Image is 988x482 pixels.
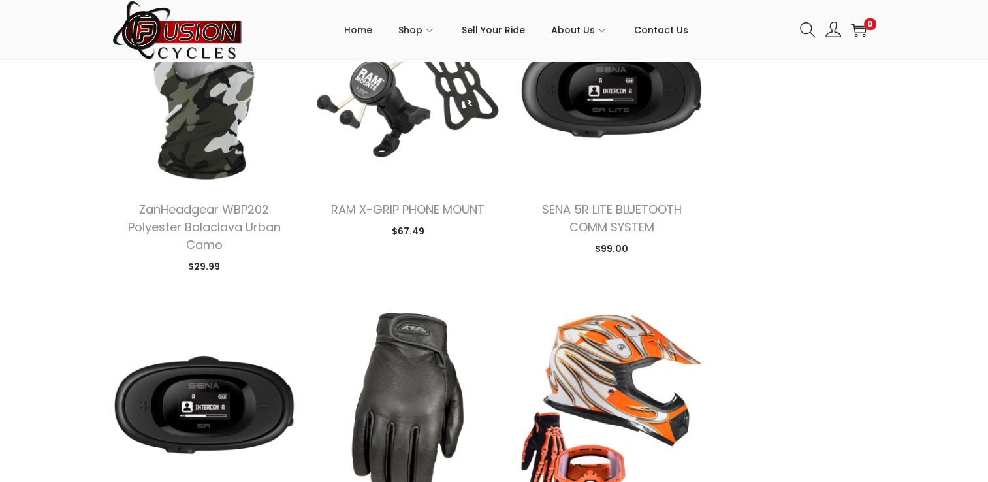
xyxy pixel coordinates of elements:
[551,1,608,59] a: About Us
[344,14,372,46] span: Home
[391,225,424,238] span: 67.49
[551,14,595,46] span: About Us
[595,242,601,255] span: $
[595,242,628,255] span: 99.00
[541,201,681,235] a: SENA 5R LITE BLUETOOTH COMM SYSTEM
[462,14,525,46] span: Sell Your Ride
[462,1,525,59] a: Sell Your Ride
[331,201,485,217] a: RAM X-GRIP PHONE MOUNT
[634,14,688,46] span: Contact Us
[851,22,867,38] a: 0
[634,1,688,59] a: Contact Us
[188,260,194,273] span: $
[391,225,397,238] span: $
[398,14,422,46] span: Shop
[243,1,790,59] nav: Primary navigation
[344,1,372,59] a: Home
[188,260,220,273] span: 29.99
[398,1,436,59] a: Shop
[127,201,280,253] a: ZanHeadgear WBP202 Polyester Balaclava Urban Camo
